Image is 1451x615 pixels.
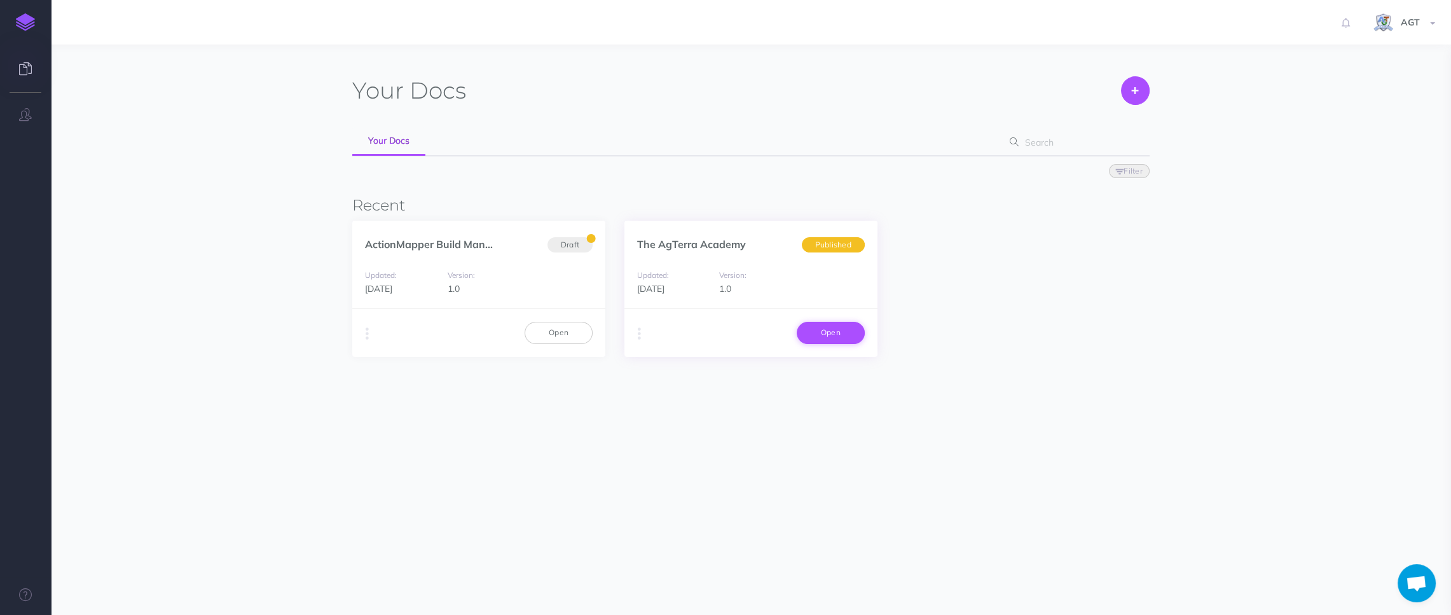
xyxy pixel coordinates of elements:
[525,322,593,343] a: Open
[352,76,466,105] h1: Docs
[1021,131,1129,154] input: Search
[719,283,731,294] span: 1.0
[368,135,409,146] span: Your Docs
[637,283,664,294] span: [DATE]
[638,325,641,343] i: More actions
[1372,12,1394,34] img: iCxL6hB4gPtK36lnwjqkK90dLekSAv8p9JC67nPZ.png
[637,238,746,251] a: The AgTerra Academy
[366,325,369,343] i: More actions
[365,238,493,251] a: ActionMapper Build Man...
[1109,164,1150,178] button: Filter
[637,270,669,280] small: Updated:
[365,270,397,280] small: Updated:
[16,13,35,31] img: logo-mark.svg
[448,283,460,294] span: 1.0
[719,270,746,280] small: Version:
[1394,17,1426,28] span: AGT
[448,270,475,280] small: Version:
[1398,564,1436,602] a: Open chat
[352,197,1149,214] h3: Recent
[365,283,392,294] span: [DATE]
[352,127,425,156] a: Your Docs
[352,76,404,104] span: Your
[797,322,865,343] a: Open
